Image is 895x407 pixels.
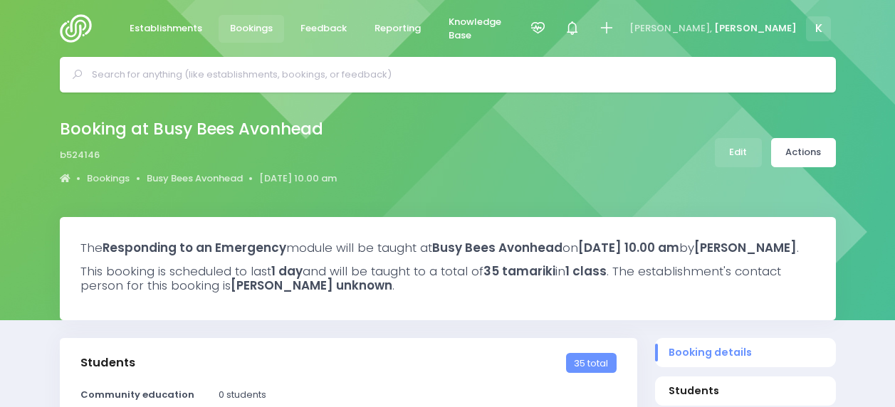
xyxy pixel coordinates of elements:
a: Students [655,376,836,406]
h3: Students [80,356,135,370]
strong: 1 class [565,263,607,280]
span: Knowledge Base [449,15,501,43]
strong: 1 day [271,263,303,280]
span: b524146 [60,148,100,162]
span: Bookings [230,21,273,36]
a: Reporting [363,15,433,43]
span: Reporting [375,21,421,36]
strong: [PERSON_NAME] unknown [231,277,392,294]
span: Booking details [669,345,822,360]
span: [PERSON_NAME] [714,21,797,36]
a: Feedback [289,15,359,43]
a: Edit [715,138,762,167]
a: Busy Bees Avonhead [147,171,243,186]
span: Establishments [130,21,202,36]
h2: Booking at Busy Bees Avonhead [60,120,325,139]
span: K [806,16,831,41]
strong: Responding to an Emergency [103,239,286,256]
a: Bookings [219,15,285,43]
span: Students [669,384,822,398]
a: Booking details [655,338,836,367]
strong: [PERSON_NAME] [694,239,797,256]
strong: Busy Bees Avonhead [432,239,562,256]
a: [DATE] 10.00 am [259,171,337,186]
img: Logo [60,14,100,43]
span: Feedback [300,21,347,36]
a: Actions [771,138,836,167]
a: Knowledge Base [437,8,513,50]
strong: [DATE] 10.00 am [578,239,679,256]
div: 0 students [210,388,625,402]
strong: Community education [80,388,194,401]
h3: The module will be taught at on by . [80,240,815,255]
span: 35 total [566,353,616,373]
input: Search for anything (like establishments, bookings, or feedback) [92,64,816,85]
strong: 35 tamariki [483,263,555,280]
span: [PERSON_NAME], [629,21,712,36]
a: Bookings [87,171,130,186]
a: Establishments [118,15,214,43]
h3: This booking is scheduled to last and will be taught to a total of in . The establishment's conta... [80,264,815,293]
